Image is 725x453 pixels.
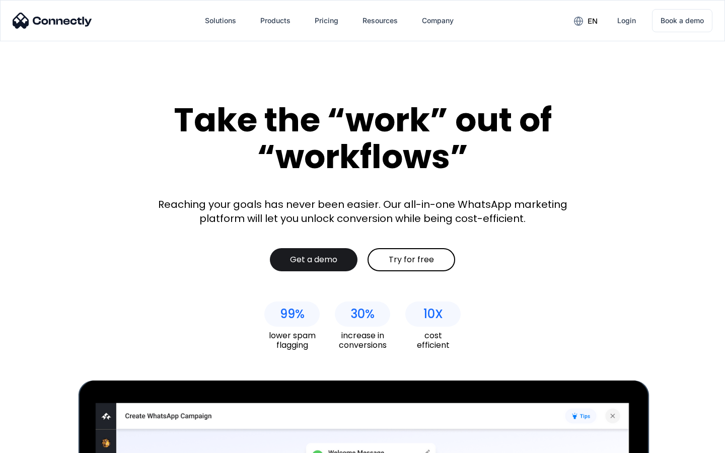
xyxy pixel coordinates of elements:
[205,14,236,28] div: Solutions
[423,307,443,321] div: 10X
[260,14,291,28] div: Products
[609,9,644,33] a: Login
[422,14,454,28] div: Company
[280,307,305,321] div: 99%
[264,331,320,350] div: lower spam flagging
[389,255,434,265] div: Try for free
[10,435,60,449] aside: Language selected: English
[350,307,375,321] div: 30%
[307,9,346,33] a: Pricing
[362,14,398,28] div: Resources
[588,14,598,28] div: en
[151,197,574,225] div: Reaching your goals has never been easier. Our all-in-one WhatsApp marketing platform will let yo...
[270,248,357,271] a: Get a demo
[652,9,712,32] a: Book a demo
[136,102,589,175] div: Take the “work” out of “workflows”
[405,331,461,350] div: cost efficient
[290,255,337,265] div: Get a demo
[335,331,390,350] div: increase in conversions
[617,14,636,28] div: Login
[368,248,455,271] a: Try for free
[20,435,60,449] ul: Language list
[13,13,92,29] img: Connectly Logo
[315,14,338,28] div: Pricing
